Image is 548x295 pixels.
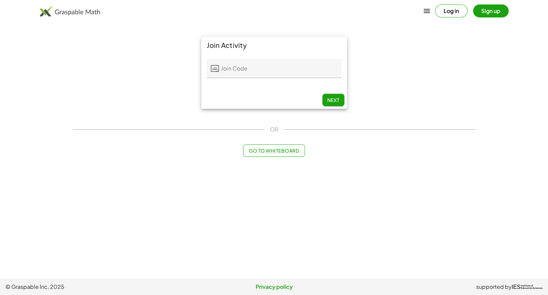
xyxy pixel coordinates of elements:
[473,4,509,17] button: Sign up
[243,144,305,157] button: Go to Whiteboard
[201,37,347,53] div: Join Activity
[512,283,543,291] a: IESInstitute ofEducation Sciences
[512,284,521,290] span: IES
[435,4,468,17] button: Log in
[521,285,543,290] span: Institute of Education Sciences
[322,94,344,106] button: Next
[184,283,364,291] a: Privacy policy
[249,147,299,154] span: Go to Whiteboard
[476,283,512,291] span: supported by
[327,97,339,103] span: Next
[270,125,278,133] span: OR
[5,283,184,291] span: © Graspable Inc, 2025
